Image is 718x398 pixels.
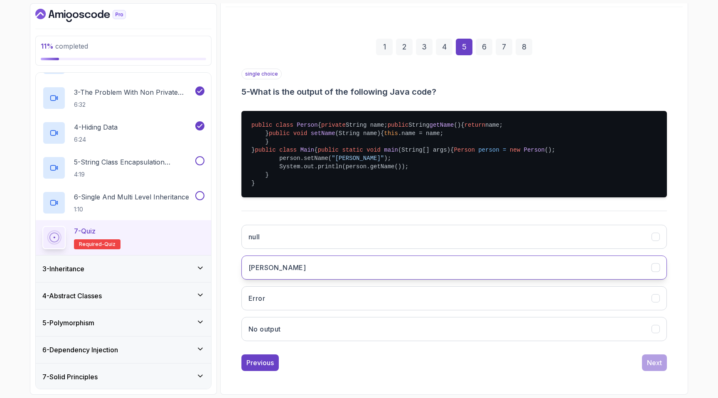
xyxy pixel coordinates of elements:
button: Error [241,286,667,310]
p: 6 - Single And Multi Level Inheritance [74,192,189,202]
div: 6 [476,39,492,55]
span: main [384,147,398,153]
span: () [454,122,461,128]
h3: 7 - Solid Principles [42,372,98,382]
span: public [255,147,275,153]
button: Previous [241,354,279,371]
a: Dashboard [35,9,145,22]
span: "[PERSON_NAME]" [332,155,384,162]
h3: [PERSON_NAME] [248,263,306,273]
span: this [384,130,398,137]
h3: 6 - Dependency Injection [42,345,118,355]
div: 4 [436,39,452,55]
span: public [251,122,272,128]
div: 7 [496,39,512,55]
span: (String[] args) [398,147,450,153]
span: static [342,147,363,153]
span: quiz [104,241,116,248]
p: 4 - Hiding Data [74,122,118,132]
p: 6:32 [74,101,194,109]
h3: 4 - Abstract Classes [42,291,102,301]
button: 3-The Problem With Non Private Fields6:32 [42,86,204,110]
span: Required- [79,241,104,248]
span: new [510,147,520,153]
button: 6-Dependency Injection [36,337,211,363]
button: 4-Abstract Classes [36,283,211,309]
span: Person [297,122,317,128]
span: public [388,122,408,128]
h3: 3 - Inheritance [42,264,84,274]
span: return [465,122,485,128]
span: getName [430,122,454,128]
button: 7-QuizRequired-quiz [42,226,204,249]
div: 8 [516,39,532,55]
span: private [321,122,346,128]
span: class [276,122,293,128]
span: Person [524,147,544,153]
p: 5 - String Class Encapsulation Exa,Mple [74,157,194,167]
p: 6:24 [74,135,118,144]
span: person [478,147,499,153]
button: 6-Single And Multi Level Inheritance1:10 [42,191,204,214]
button: 4-Hiding Data6:24 [42,121,204,145]
div: 3 [416,39,433,55]
button: John [241,256,667,280]
span: completed [41,42,88,50]
h3: 5 - Polymorphism [42,318,94,328]
p: 4:19 [74,170,194,179]
span: public [318,147,339,153]
button: 5-Polymorphism [36,310,211,336]
div: 5 [456,39,472,55]
button: 5-String Class Encapsulation Exa,Mple4:19 [42,156,204,179]
span: class [279,147,297,153]
span: 11 % [41,42,54,50]
pre: { String name; String { name; } { .name = name; } } { { (); person.setName( ); System.out.println... [241,111,667,197]
h3: Error [248,293,265,303]
div: 1 [376,39,393,55]
button: 7-Solid Principles [36,364,211,390]
span: Person [454,147,475,153]
button: Next [642,354,667,371]
span: Main [300,147,315,153]
span: (String name) [335,130,381,137]
h3: No output [248,324,281,334]
p: single choice [241,69,282,79]
span: public [269,130,290,137]
div: Previous [246,358,274,368]
button: null [241,225,667,249]
span: void [293,130,307,137]
p: 3 - The Problem With Non Private Fields [74,87,194,97]
span: = [503,147,506,153]
p: 1:10 [74,205,189,214]
span: void [366,147,381,153]
button: 3-Inheritance [36,256,211,282]
h3: null [248,232,260,242]
p: 7 - Quiz [74,226,96,236]
h3: 5 - What is the output of the following Java code? [241,86,667,98]
button: No output [241,317,667,341]
div: 2 [396,39,413,55]
div: Next [647,358,662,368]
span: setName [311,130,335,137]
